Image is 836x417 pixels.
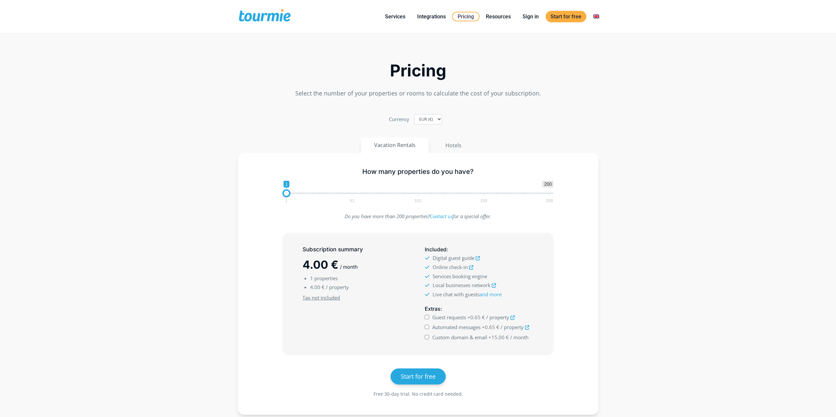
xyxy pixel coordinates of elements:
[238,63,599,78] h2: Pricing
[326,284,349,290] span: / property
[314,275,338,281] span: properties
[401,372,436,380] span: Start for free
[310,284,325,290] span: 4.00 €
[481,12,516,21] a: Resources
[425,245,533,254] h5: :
[433,291,502,298] span: Live chat with guests
[391,368,446,385] a: Start for free
[480,291,502,298] a: and more
[482,324,499,330] span: +0.65 €
[310,275,313,281] span: 1
[432,314,466,321] span: Guest requests
[432,334,487,341] span: Custom domain & email
[303,258,338,271] span: 4.00 €
[432,324,481,330] span: Automated messages
[340,264,358,270] span: / month
[486,314,509,321] span: / property
[303,294,340,301] u: Tax not included
[501,324,524,330] span: / property
[452,12,480,21] a: Pricing
[425,305,533,313] h5: :
[412,12,451,21] a: Integrations
[542,181,553,187] span: 200
[283,181,289,187] span: 1
[425,246,446,253] span: Included
[303,245,411,254] h5: Subscription summary
[510,334,529,341] span: / month
[282,168,554,176] h5: How many properties do you have?
[433,282,490,288] span: Local businesses network
[430,213,453,219] a: Contact us
[432,137,475,153] button: Hotels
[413,199,422,202] span: 101
[545,199,554,202] span: 200
[518,12,544,21] a: Sign in
[373,391,463,397] span: Free 30-day trial. No credit card needed.
[433,264,468,270] span: Online check-in
[433,255,474,261] span: Digital guest guide
[349,199,355,202] span: 51
[467,314,485,321] span: +0.65 €
[238,89,599,98] p: Select the number of your properties or rooms to calculate the cost of your subscription.
[488,334,509,341] span: +15.00 €
[389,115,409,124] label: Currency
[425,305,441,312] span: Extras
[546,11,586,22] a: Start for free
[380,12,410,21] a: Services
[361,137,429,153] button: Vacation Rentals
[282,212,554,221] p: Do you have more than 200 properties? for a special offer.
[479,199,488,202] span: 150
[284,199,288,202] span: 1
[433,273,487,280] span: Services booking engine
